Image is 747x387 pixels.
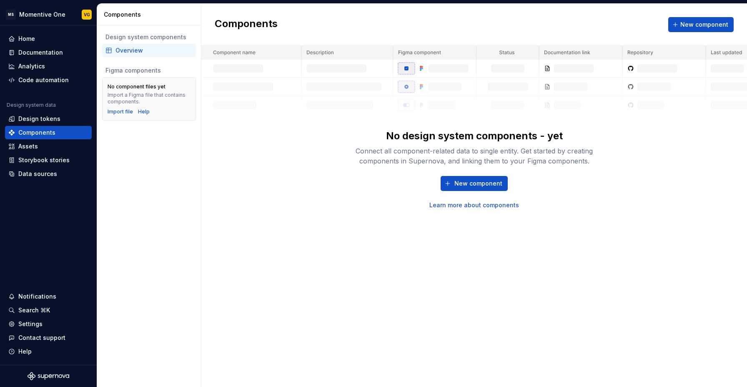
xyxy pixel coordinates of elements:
a: Design tokens [5,112,92,126]
a: Settings [5,317,92,331]
div: Components [104,10,198,19]
button: Search ⌘K [5,304,92,317]
div: Notifications [18,292,56,301]
div: Data sources [18,170,57,178]
div: Overview [115,46,193,55]
a: Analytics [5,60,92,73]
button: Help [5,345,92,358]
h2: Components [215,17,278,32]
span: New component [454,179,502,188]
a: Overview [102,44,196,57]
button: Import file [108,108,133,115]
div: Settings [18,320,43,328]
button: New component [441,176,508,191]
div: Components [18,128,55,137]
div: Connect all component-related data to single entity. Get started by creating components in Supern... [341,146,608,166]
a: Home [5,32,92,45]
div: Search ⌘K [18,306,50,314]
button: Contact support [5,331,92,344]
a: Components [5,126,92,139]
div: Import a Figma file that contains components. [108,92,191,105]
a: Learn more about components [429,201,519,209]
div: No component files yet [108,83,165,90]
div: Code automation [18,76,69,84]
div: Figma components [105,66,193,75]
div: Design system components [105,33,193,41]
div: Help [18,347,32,356]
a: Documentation [5,46,92,59]
svg: Supernova Logo [28,372,69,380]
div: Momentive One [19,10,65,19]
a: Assets [5,140,92,153]
button: New component [668,17,734,32]
div: Analytics [18,62,45,70]
div: No design system components - yet [386,129,563,143]
a: Storybook stories [5,153,92,167]
div: Design system data [7,102,56,108]
div: MS [6,10,16,20]
div: Documentation [18,48,63,57]
div: VG [84,11,90,18]
a: Help [138,108,150,115]
div: Storybook stories [18,156,70,164]
a: Code automation [5,73,92,87]
button: Notifications [5,290,92,303]
a: Data sources [5,167,92,181]
div: Design tokens [18,115,60,123]
div: Assets [18,142,38,151]
div: Home [18,35,35,43]
button: MSMomentive OneVG [2,5,95,23]
div: Contact support [18,334,65,342]
span: New component [680,20,728,29]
